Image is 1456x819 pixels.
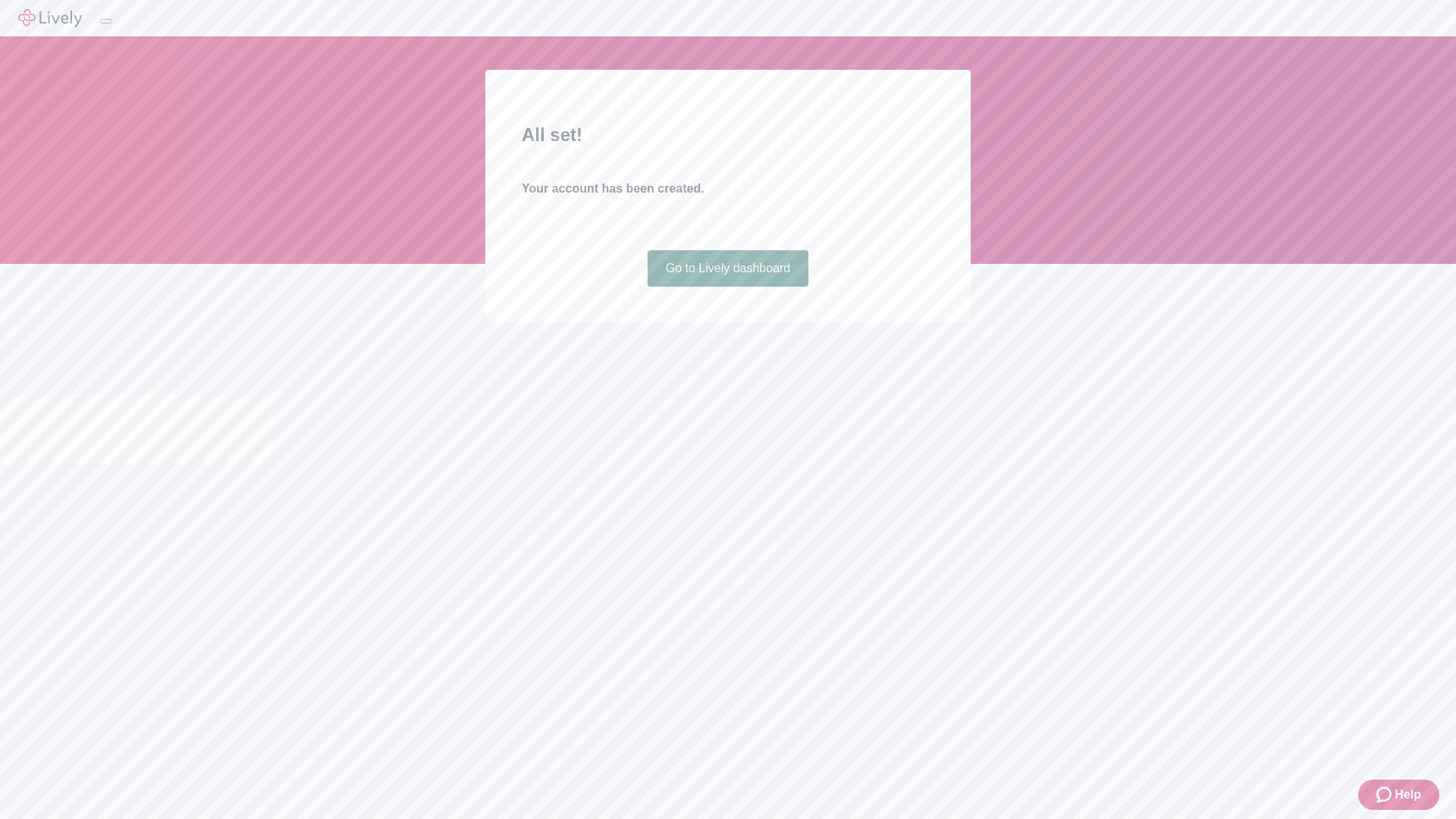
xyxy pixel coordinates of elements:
[522,121,934,149] h2: All set!
[1358,780,1439,810] button: Zendesk support iconHelp
[648,250,809,287] a: Go to Lively dashboard
[1376,786,1395,804] svg: Zendesk support icon
[1395,786,1421,804] span: Help
[522,180,934,198] h4: Your account has been created.
[100,19,112,24] button: Log out
[18,9,82,27] img: Lively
